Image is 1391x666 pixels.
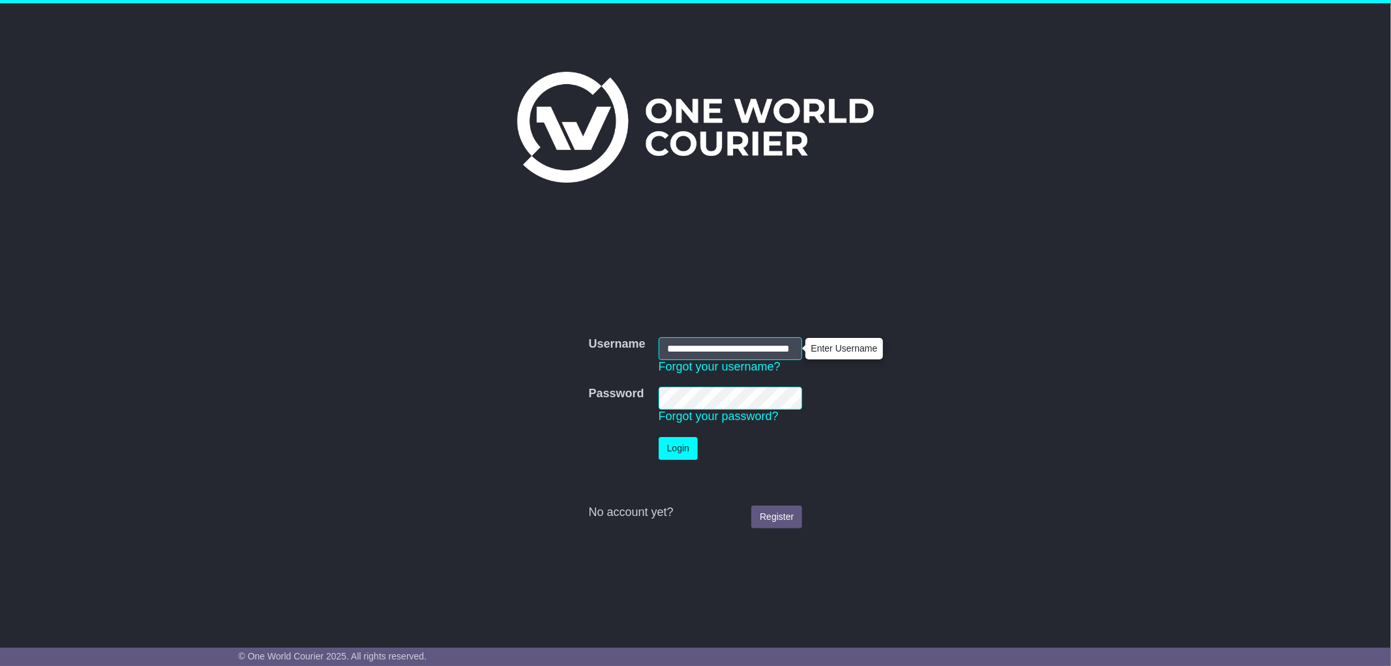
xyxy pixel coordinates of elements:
[589,387,644,401] label: Password
[806,339,882,359] div: Enter Username
[751,506,802,528] a: Register
[589,337,646,352] label: Username
[589,506,803,520] div: No account yet?
[517,72,873,183] img: One World
[659,410,779,423] a: Forgot your password?
[659,437,698,460] button: Login
[239,651,427,661] span: © One World Courier 2025. All rights reserved.
[659,360,781,373] a: Forgot your username?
